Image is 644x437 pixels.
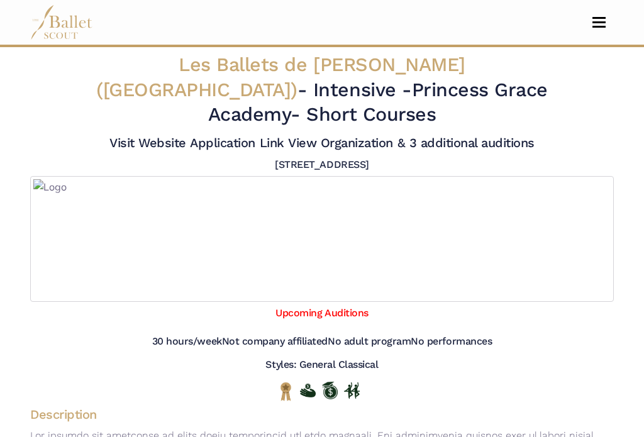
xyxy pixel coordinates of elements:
h5: Styles: General Classical [265,358,378,372]
button: Toggle navigation [584,16,614,28]
h5: [STREET_ADDRESS] [275,158,369,172]
h5: No performances [411,335,492,348]
span: Les Ballets de [PERSON_NAME] ([GEOGRAPHIC_DATA]) [96,53,465,101]
h5: Not company affiliated [222,335,328,348]
span: Intensive - [313,79,412,101]
a: Application Link [190,135,284,150]
img: Logo [30,176,614,302]
h4: Description [20,406,624,423]
a: Visit Website [109,135,186,150]
img: National [278,382,294,401]
img: In Person [344,382,360,399]
a: View Organization & 3 additional auditions [288,135,535,150]
h5: No adult program [328,335,411,348]
img: Offers Scholarship [322,382,338,399]
a: Upcoming Auditions [275,307,368,319]
h5: 30 hours/week [152,335,222,348]
img: Offers Financial Aid [300,384,316,397]
h2: - Princess Grace Academy- Short Courses [80,52,563,127]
